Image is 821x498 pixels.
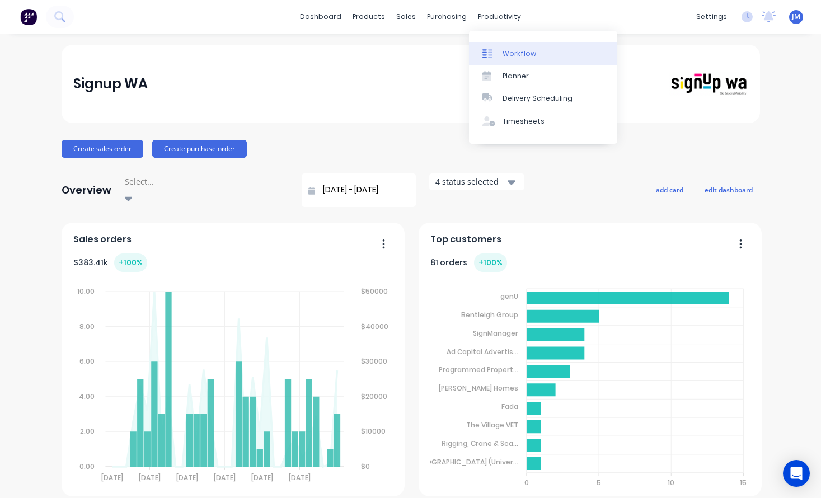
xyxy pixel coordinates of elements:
[430,233,501,246] span: Top customers
[503,71,529,81] div: Planner
[362,356,388,366] tspan: $30000
[214,473,236,482] tspan: [DATE]
[79,392,95,401] tspan: 4.00
[439,383,518,393] tspan: [PERSON_NAME] Homes
[362,321,389,331] tspan: $40000
[73,253,147,272] div: $ 383.41k
[474,253,507,272] div: + 100 %
[691,8,733,25] div: settings
[442,439,518,448] tspan: Rigging, Crane & Sca...
[429,173,524,190] button: 4 status selected
[73,233,132,246] span: Sales orders
[80,427,95,436] tspan: 2.00
[697,182,760,197] button: edit dashboard
[597,478,601,487] tspan: 5
[472,8,527,25] div: productivity
[362,427,386,436] tspan: $10000
[669,72,748,96] img: Signup WA
[294,8,347,25] a: dashboard
[430,253,507,272] div: 81 orders
[289,473,311,482] tspan: [DATE]
[469,65,617,87] a: Planner
[668,478,675,487] tspan: 10
[649,182,691,197] button: add card
[500,292,518,301] tspan: genU
[20,8,37,25] img: Factory
[362,457,518,467] tspan: [PERSON_NAME][GEOGRAPHIC_DATA] (Univer...
[79,356,95,366] tspan: 6.00
[473,328,518,338] tspan: SignManager
[114,253,147,272] div: + 100 %
[439,365,518,374] tspan: Programmed Propert...
[79,321,95,331] tspan: 8.00
[362,286,388,296] tspan: $50000
[62,179,111,201] div: Overview
[469,87,617,110] a: Delivery Scheduling
[139,473,161,482] tspan: [DATE]
[469,42,617,64] a: Workflow
[152,140,247,158] button: Create purchase order
[469,110,617,133] a: Timesheets
[503,93,573,104] div: Delivery Scheduling
[503,49,536,59] div: Workflow
[176,473,198,482] tspan: [DATE]
[252,473,274,482] tspan: [DATE]
[421,8,472,25] div: purchasing
[362,462,370,471] tspan: $0
[503,116,545,126] div: Timesheets
[783,460,810,487] div: Open Intercom Messenger
[466,420,518,430] tspan: The Village VET
[101,473,123,482] tspan: [DATE]
[461,310,518,320] tspan: Bentleigh Group
[391,8,421,25] div: sales
[435,176,506,187] div: 4 status selected
[62,140,143,158] button: Create sales order
[79,462,95,471] tspan: 0.00
[362,392,388,401] tspan: $20000
[792,12,800,22] span: JM
[740,478,747,487] tspan: 15
[524,478,529,487] tspan: 0
[347,8,391,25] div: products
[447,347,518,356] tspan: Ad Capital Advertis...
[501,402,518,411] tspan: Fada
[73,73,148,95] div: Signup WA
[77,286,95,296] tspan: 10.00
